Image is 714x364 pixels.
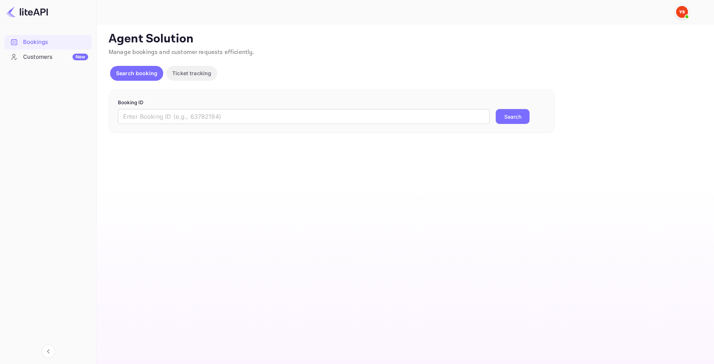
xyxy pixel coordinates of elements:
button: Search [496,109,530,124]
img: Yandex Support [676,6,688,18]
a: CustomersNew [4,50,92,64]
input: Enter Booking ID (e.g., 63782194) [118,109,490,124]
div: Customers [23,53,88,61]
p: Agent Solution [109,32,701,47]
div: New [73,54,88,60]
span: Manage bookings and customer requests efficiently. [109,48,254,56]
p: Ticket tracking [172,69,211,77]
button: Collapse navigation [42,345,55,358]
div: Bookings [23,38,88,47]
a: Bookings [4,35,92,49]
p: Booking ID [118,99,546,106]
p: Search booking [116,69,157,77]
img: LiteAPI logo [6,6,48,18]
